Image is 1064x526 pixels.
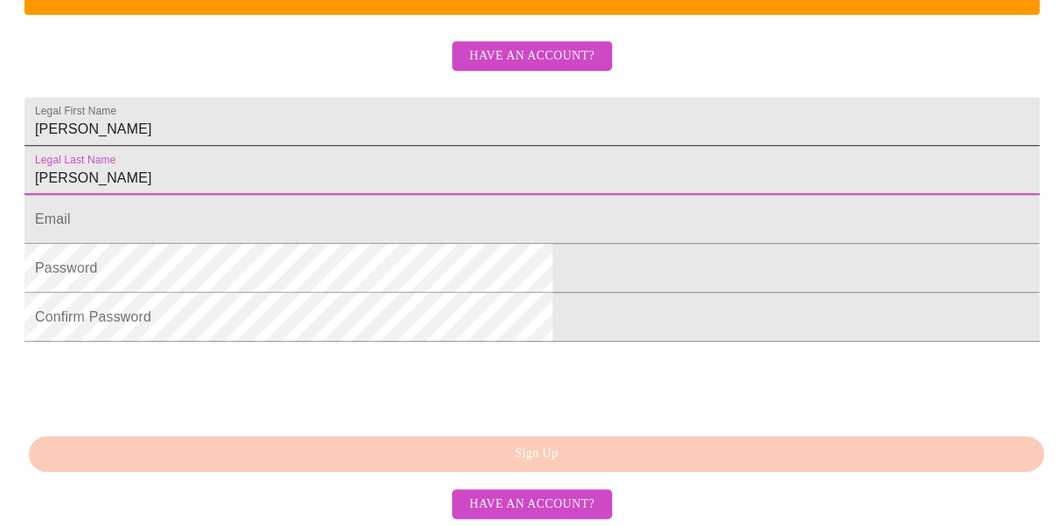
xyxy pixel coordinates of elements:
button: Have an account? [452,41,612,72]
a: Have an account? [448,60,616,75]
iframe: reCAPTCHA [24,350,290,419]
span: Have an account? [469,45,595,67]
button: Have an account? [452,489,612,520]
span: Have an account? [469,494,595,516]
a: Have an account? [448,495,616,510]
